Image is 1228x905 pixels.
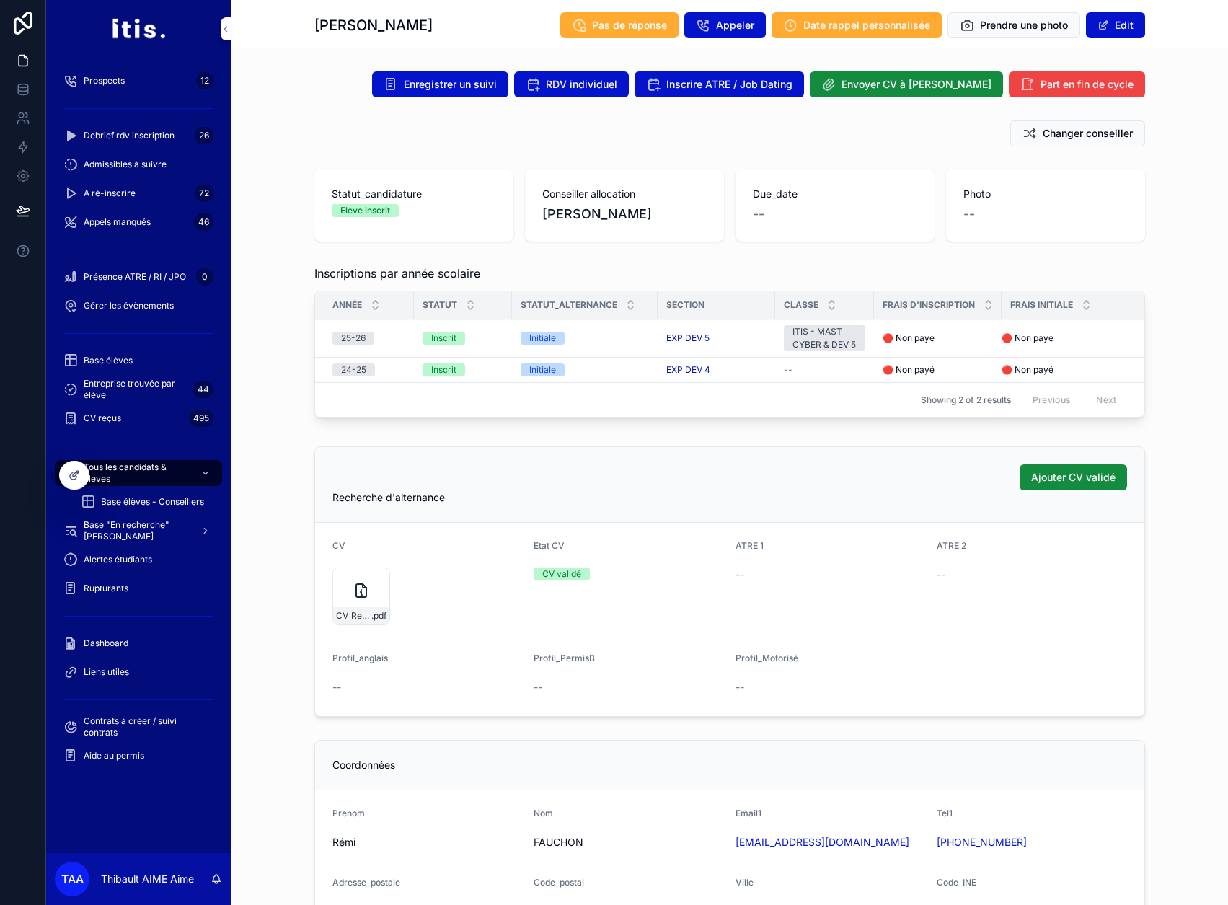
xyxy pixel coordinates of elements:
span: -- [963,204,975,224]
a: Présence ATRE / RI / JPO0 [55,264,222,290]
span: Coordonnées [332,759,395,771]
div: 46 [194,213,213,231]
a: EXP DEV 4 [666,364,710,376]
button: Envoyer CV à [PERSON_NAME] [810,71,1003,97]
span: Pas de réponse [592,18,667,32]
span: Etat CV [534,540,565,551]
a: Dashboard [55,630,222,656]
span: -- [937,568,945,582]
span: Rémi [332,835,523,849]
span: CV_Remi-Fauchon [336,610,371,622]
span: Année [332,299,362,311]
span: -- [784,364,792,376]
span: -- [736,568,744,582]
a: [PHONE_NUMBER] [937,835,1027,849]
span: Profil_PermisB [534,653,595,663]
span: Frais initiale [1010,299,1073,311]
button: Enregistrer un suivi [372,71,508,97]
div: Inscrit [431,332,456,345]
a: EXP DEV 5 [666,332,710,344]
span: Classe [784,299,818,311]
span: 🔴 Non payé [1002,364,1053,376]
span: Code_postal [534,877,584,888]
span: Changer conseiller [1043,126,1133,141]
a: Gérer les évènements [55,293,222,319]
span: Ajouter CV validé [1031,470,1116,485]
a: Aide au permis [55,743,222,769]
a: Appels manqués46 [55,209,222,235]
button: Part en fin de cycle [1009,71,1145,97]
a: Contrats à créer / suivi contrats [55,714,222,740]
div: 24-25 [341,363,366,376]
div: Inscrit [431,363,456,376]
span: 🔴 Non payé [1002,332,1053,344]
button: Changer conseiller [1010,120,1145,146]
span: Inscrire ATRE / Job Dating [666,77,792,92]
a: A ré-inscrire72 [55,180,222,206]
span: Base élèves - Conseillers [101,496,204,508]
div: Initiale [529,332,556,345]
a: Alertes étudiants [55,547,222,573]
span: Adresse_postale [332,877,400,888]
span: Code_INE [937,877,976,888]
span: Inscriptions par année scolaire [314,265,480,282]
span: Recherche d'alternance [332,491,445,503]
span: CV [332,540,345,551]
div: Initiale [529,363,556,376]
span: Debrief rdv inscription [84,130,175,141]
img: App logo [111,17,165,40]
span: Appeler [716,18,754,32]
span: A ré-inscrire [84,187,136,199]
span: Envoyer CV à [PERSON_NAME] [842,77,991,92]
button: Inscrire ATRE / Job Dating [635,71,804,97]
span: -- [534,680,542,694]
div: 44 [193,381,213,398]
a: [EMAIL_ADDRESS][DOMAIN_NAME] [736,835,909,849]
span: Prendre une photo [980,18,1068,32]
div: scrollable content [46,58,231,787]
a: Base élèves - Conseillers [72,489,222,515]
span: Profil_anglais [332,653,388,663]
span: Contrats à créer / suivi contrats [84,715,208,738]
span: Statut [423,299,457,311]
button: Prendre une photo [947,12,1080,38]
button: Date rappel personnalisée [772,12,942,38]
span: Email1 [736,808,761,818]
span: Entreprise trouvée par élève [84,378,187,401]
span: .pdf [371,610,386,622]
div: 72 [195,185,213,202]
span: 🔴 Non payé [883,364,935,376]
a: Tous les candidats & eleves [55,460,222,486]
span: Statut_alternance [521,299,617,311]
span: Base "En recherche" [PERSON_NAME] [84,519,189,542]
button: Edit [1086,12,1145,38]
span: Prenom [332,808,365,818]
div: 25-26 [341,332,366,345]
button: Ajouter CV validé [1020,464,1127,490]
a: Rupturants [55,575,222,601]
div: 12 [196,72,213,89]
a: Liens utiles [55,659,222,685]
div: 495 [189,410,213,427]
span: Dashboard [84,637,128,649]
div: CV validé [542,568,581,580]
span: Présence ATRE / RI / JPO [84,271,186,283]
span: Photo [963,187,1128,201]
span: Ville [736,877,754,888]
a: Entreprise trouvée par élève44 [55,376,222,402]
a: Prospects12 [55,68,222,94]
span: Appels manqués [84,216,151,228]
span: Tel1 [937,808,953,818]
a: Base "En recherche" [PERSON_NAME] [55,518,222,544]
span: Tous les candidats & eleves [84,462,189,485]
span: Profil_Motorisé [736,653,798,663]
span: Prospects [84,75,125,87]
span: Aide au permis [84,750,144,761]
span: Liens utiles [84,666,129,678]
button: Appeler [684,12,766,38]
div: 0 [196,268,213,286]
span: Gérer les évènements [84,300,174,312]
span: Statut_candidature [332,187,496,201]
